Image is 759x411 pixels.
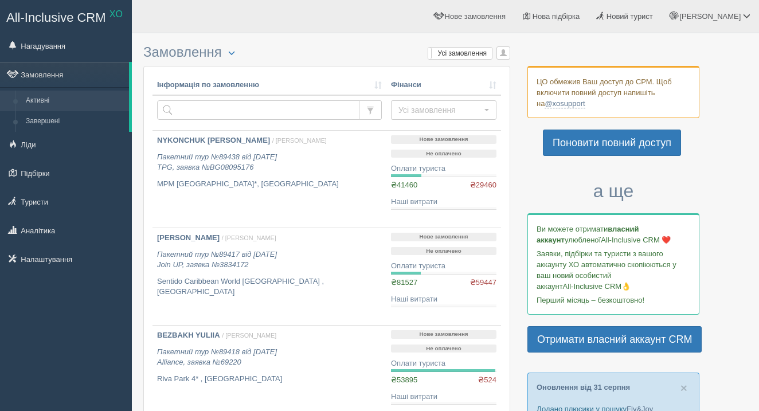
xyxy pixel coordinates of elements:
[391,247,496,256] p: Не оплачено
[391,261,496,272] div: Оплати туриста
[537,383,630,392] a: Оновлення від 31 серпня
[533,12,580,21] span: Нова підбірка
[680,382,687,394] button: Close
[601,236,671,244] span: All-Inclusive CRM ❤️
[391,163,496,174] div: Оплати туриста
[157,276,382,298] p: Sentido Caribbean World [GEOGRAPHIC_DATA] , [GEOGRAPHIC_DATA]
[391,135,496,144] p: Нове замовлення
[527,326,702,353] a: Отримати власний аккаунт CRM
[563,282,631,291] span: All-Inclusive CRM👌
[391,278,417,287] span: ₴81527
[391,392,496,402] div: Наші витрати
[527,66,699,118] div: ЦО обмежив Ваш доступ до СРМ. Щоб включити повний доступ напишіть на
[391,197,496,208] div: Наші витрати
[478,375,496,386] span: ₴524
[527,181,699,201] h3: а ще
[428,48,492,59] label: Усі замовлення
[157,250,277,269] i: Пакетний тур №89417 від [DATE] Join UP, заявка №3834172
[152,228,386,325] a: [PERSON_NAME] / [PERSON_NAME] Пакетний тур №89417 від [DATE]Join UP, заявка №3834172 Sentido Cari...
[391,150,496,158] p: Не оплачено
[391,100,496,120] button: Усі замовлення
[157,347,277,367] i: Пакетний тур №89418 від [DATE] Alliance, заявка №69220
[109,9,123,19] sup: XO
[222,332,276,339] span: / [PERSON_NAME]
[398,104,482,116] span: Усі замовлення
[222,234,276,241] span: / [PERSON_NAME]
[143,45,510,60] h3: Замовлення
[157,152,277,172] i: Пакетний тур №89438 від [DATE] TPG, заявка №BG08095176
[607,12,653,21] span: Новий турист
[157,179,382,190] p: MPM [GEOGRAPHIC_DATA]*, [GEOGRAPHIC_DATA]
[391,233,496,241] p: Нове замовлення
[680,381,687,394] span: ×
[391,375,417,384] span: ₴53895
[679,12,741,21] span: [PERSON_NAME]
[152,131,386,228] a: NYKONCHUK [PERSON_NAME] / [PERSON_NAME] Пакетний тур №89438 від [DATE]TPG, заявка №BG08095176 MPM...
[543,130,681,156] a: Поновити повний доступ
[391,294,496,305] div: Наші витрати
[445,12,506,21] span: Нове замовлення
[545,99,585,108] a: @xosupport
[537,225,639,244] b: власний аккаунт
[157,233,220,242] b: [PERSON_NAME]
[1,1,131,32] a: All-Inclusive CRM XO
[272,137,327,144] span: / [PERSON_NAME]
[21,111,129,132] a: Завершені
[157,80,382,91] a: Інформація по замовленню
[391,80,496,91] a: Фінанси
[21,91,129,111] a: Активні
[157,100,359,120] input: Пошук за номером замовлення, ПІБ або паспортом туриста
[470,180,496,191] span: ₴29460
[470,277,496,288] span: ₴59447
[157,374,382,385] p: Riva Park 4* , [GEOGRAPHIC_DATA]
[157,331,220,339] b: BEZBAKH YULIIA
[391,181,417,189] span: ₴41460
[537,248,690,292] p: Заявки, підбірки та туристи з вашого аккаунту ХО автоматично скопіюються у ваш новий особистий ак...
[157,136,270,144] b: NYKONCHUK [PERSON_NAME]
[537,224,690,245] p: Ви можете отримати улюбленої
[6,10,106,25] span: All-Inclusive CRM
[391,330,496,339] p: Нове замовлення
[537,295,690,306] p: Перший місяць – безкоштовно!
[391,345,496,353] p: Не оплачено
[391,358,496,369] div: Оплати туриста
